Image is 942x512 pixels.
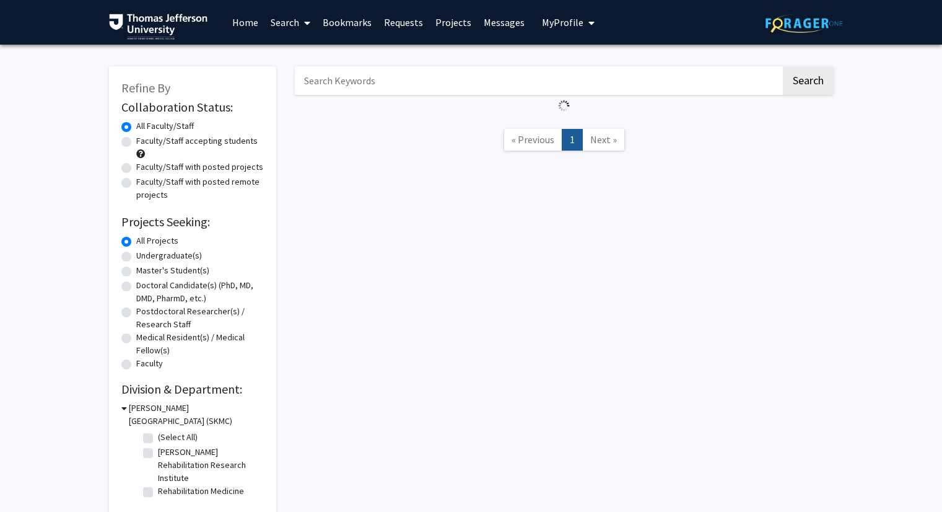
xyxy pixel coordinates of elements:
[121,80,170,95] span: Refine By
[562,129,583,151] a: 1
[121,382,264,397] h2: Division & Department:
[136,279,264,305] label: Doctoral Candidate(s) (PhD, MD, DMD, PharmD, etc.)
[765,14,843,33] img: ForagerOne Logo
[378,1,429,44] a: Requests
[295,117,834,167] nav: Page navigation
[136,305,264,331] label: Postdoctoral Researcher(s) / Research Staff
[109,14,208,40] img: Thomas Jefferson University Logo
[504,129,562,151] a: Previous Page
[783,66,834,95] button: Search
[158,485,244,498] label: Rehabilitation Medicine
[542,16,583,29] span: My Profile
[553,95,575,117] img: Loading
[136,357,163,370] label: Faculty
[136,331,264,357] label: Medical Resident(s) / Medical Fellow(s)
[136,161,263,174] label: Faculty/Staff with posted projects
[264,1,316,44] a: Search
[590,133,617,146] span: Next »
[136,264,209,277] label: Master's Student(s)
[129,402,264,428] h3: [PERSON_NAME][GEOGRAPHIC_DATA] (SKMC)
[136,135,258,148] label: Faculty/Staff accepting students
[136,120,194,133] label: All Faculty/Staff
[136,234,178,247] label: All Projects
[582,129,625,151] a: Next Page
[226,1,264,44] a: Home
[158,446,261,485] label: [PERSON_NAME] Rehabilitation Research Institute
[136,249,202,262] label: Undergraduate(s)
[295,66,781,95] input: Search Keywords
[121,214,264,229] h2: Projects Seeking:
[158,431,198,444] label: (Select All)
[429,1,478,44] a: Projects
[121,100,264,115] h2: Collaboration Status:
[316,1,378,44] a: Bookmarks
[478,1,531,44] a: Messages
[136,175,264,201] label: Faculty/Staff with posted remote projects
[9,456,53,503] iframe: Chat
[512,133,554,146] span: « Previous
